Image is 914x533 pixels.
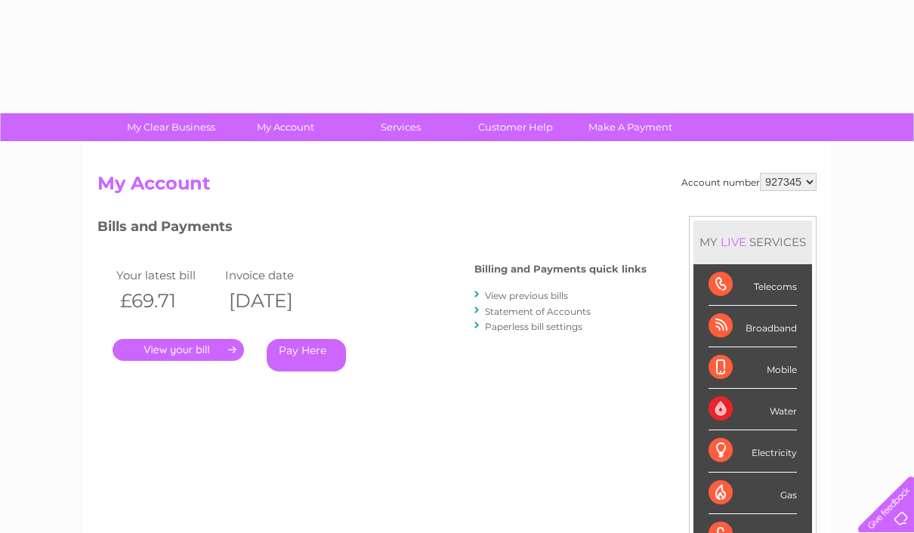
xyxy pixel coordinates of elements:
[681,173,817,191] div: Account number
[224,113,348,141] a: My Account
[709,473,797,514] div: Gas
[267,339,346,371] a: Pay Here
[568,113,693,141] a: Make A Payment
[485,321,582,332] a: Paperless bill settings
[709,430,797,472] div: Electricity
[97,216,647,242] h3: Bills and Payments
[338,113,463,141] a: Services
[221,285,330,316] th: [DATE]
[97,173,817,202] h2: My Account
[474,263,647,275] h4: Billing and Payments quick links
[709,347,797,389] div: Mobile
[718,235,749,249] div: LIVE
[109,113,233,141] a: My Clear Business
[113,265,221,285] td: Your latest bill
[113,339,244,361] a: .
[693,220,812,263] div: MY SERVICES
[709,264,797,306] div: Telecoms
[485,290,568,301] a: View previous bills
[709,389,797,430] div: Water
[709,306,797,347] div: Broadband
[485,306,591,317] a: Statement of Accounts
[221,265,330,285] td: Invoice date
[453,113,578,141] a: Customer Help
[113,285,221,316] th: £69.71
